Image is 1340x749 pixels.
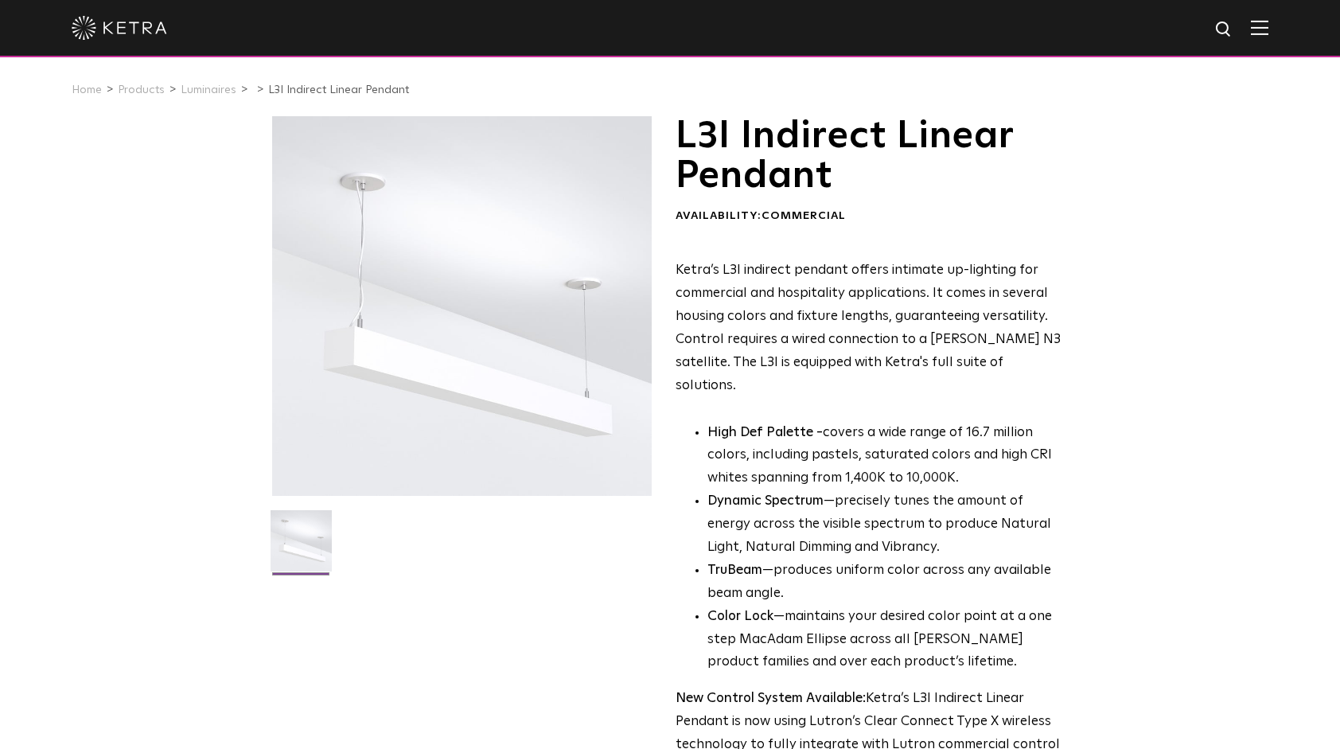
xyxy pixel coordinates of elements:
[707,494,824,508] strong: Dynamic Spectrum
[707,560,1063,606] li: —produces uniform color across any available beam angle.
[118,84,165,96] a: Products
[707,490,1063,560] li: —precisely tunes the amount of energy across the visible spectrum to produce Natural Light, Natur...
[72,84,102,96] a: Home
[676,259,1063,397] p: Ketra’s L3I indirect pendant offers intimate up-lighting for commercial and hospitality applicati...
[707,610,773,623] strong: Color Lock
[676,692,866,705] strong: New Control System Available:
[1214,20,1234,40] img: search icon
[707,422,1063,491] p: covers a wide range of 16.7 million colors, including pastels, saturated colors and high CRI whit...
[181,84,236,96] a: Luminaires
[762,210,846,221] span: Commercial
[676,116,1063,197] h1: L3I Indirect Linear Pendant
[707,606,1063,675] li: —maintains your desired color point at a one step MacAdam Ellipse across all [PERSON_NAME] produc...
[707,426,823,439] strong: High Def Palette -
[707,564,762,577] strong: TruBeam
[271,510,332,583] img: L3I-Linear-2021-Web-Square
[72,16,167,40] img: ketra-logo-2019-white
[1251,20,1268,35] img: Hamburger%20Nav.svg
[268,84,409,96] a: L3I Indirect Linear Pendant
[676,209,1063,224] div: Availability:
